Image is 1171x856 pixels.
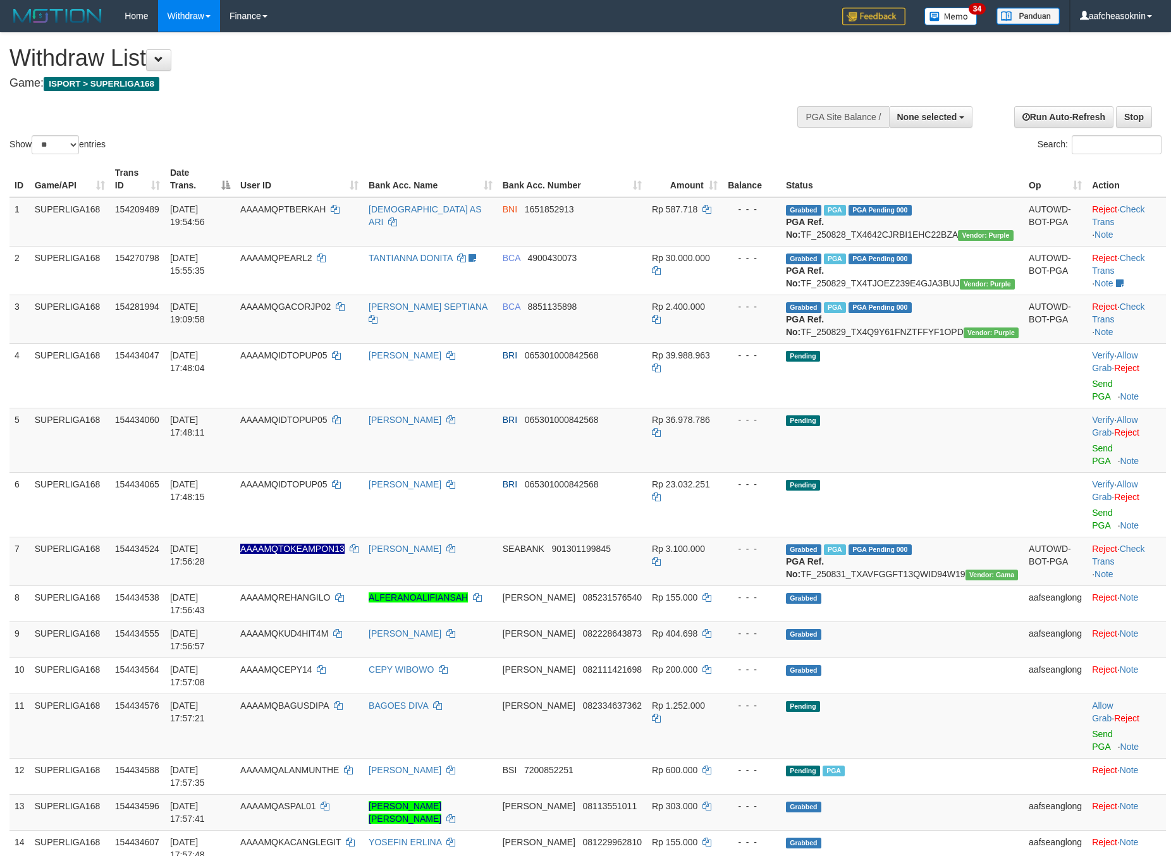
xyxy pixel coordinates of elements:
a: Reject [1114,363,1139,373]
a: Reject [1114,713,1139,723]
th: Amount: activate to sort column ascending [647,161,723,197]
a: [PERSON_NAME] [369,765,441,775]
td: · [1087,694,1166,758]
span: Grabbed [786,544,821,555]
td: 7 [9,537,30,585]
div: - - - [728,836,776,848]
span: BCA [503,302,520,312]
td: 11 [9,694,30,758]
span: Grabbed [786,302,821,313]
span: AAAAMQIDTOPUP05 [240,350,327,360]
td: TF_250831_TXAVFGGFT13QWID94W19 [781,537,1024,585]
td: · · [1087,246,1166,295]
span: 154434555 [115,628,159,639]
td: SUPERLIGA168 [30,794,110,830]
label: Search: [1038,135,1162,154]
a: Reject [1092,204,1117,214]
span: Grabbed [786,205,821,216]
span: Copy 082228643873 to clipboard [583,628,642,639]
a: Note [1120,592,1139,602]
button: None selected [889,106,973,128]
a: Allow Grab [1092,479,1137,502]
span: AAAAMQCEPY14 [240,664,312,675]
a: Reject [1092,253,1117,263]
div: - - - [728,542,776,555]
span: 154434047 [115,350,159,360]
a: Note [1094,229,1113,240]
span: AAAAMQALANMUNTHE [240,765,339,775]
td: SUPERLIGA168 [30,621,110,657]
span: BRI [503,479,517,489]
span: Grabbed [786,838,821,848]
span: Copy 7200852251 to clipboard [524,765,573,775]
a: Run Auto-Refresh [1014,106,1113,128]
div: - - - [728,349,776,362]
td: SUPERLIGA168 [30,472,110,537]
td: 4 [9,343,30,408]
span: Rp 39.988.963 [652,350,710,360]
a: Reject [1092,628,1117,639]
div: - - - [728,478,776,491]
span: Rp 1.252.000 [652,700,705,711]
span: Copy 085231576540 to clipboard [583,592,642,602]
span: Grabbed [786,665,821,676]
td: 2 [9,246,30,295]
td: · [1087,758,1166,794]
div: - - - [728,591,776,604]
a: Reject [1092,664,1117,675]
span: · [1092,700,1114,723]
a: Note [1120,801,1139,811]
div: - - - [728,800,776,812]
div: - - - [728,764,776,776]
a: YOSEFIN ERLINA [369,837,441,847]
a: Note [1120,628,1139,639]
span: Copy 08113551011 to clipboard [583,801,637,811]
span: AAAAMQPTBERKAH [240,204,326,214]
a: [PERSON_NAME] [PERSON_NAME] [369,801,441,824]
a: Note [1094,569,1113,579]
th: User ID: activate to sort column ascending [235,161,364,197]
a: [PERSON_NAME] [369,415,441,425]
span: Rp 303.000 [652,801,697,811]
a: Verify [1092,350,1114,360]
td: · · [1087,343,1166,408]
span: BRI [503,415,517,425]
span: Rp 155.000 [652,837,697,847]
td: 3 [9,295,30,343]
td: · · [1087,537,1166,585]
div: - - - [728,627,776,640]
img: Feedback.jpg [842,8,905,25]
a: Note [1094,327,1113,337]
a: TANTIANNA DONITA [369,253,453,263]
span: [DATE] 17:48:15 [170,479,205,502]
a: Note [1120,742,1139,752]
span: Copy 901301199845 to clipboard [552,544,611,554]
span: 154434060 [115,415,159,425]
td: · · [1087,197,1166,247]
span: Pending [786,480,820,491]
span: 154209489 [115,204,159,214]
span: Marked by aafsoumeymey [823,766,845,776]
a: Note [1120,664,1139,675]
td: SUPERLIGA168 [30,657,110,694]
a: Check Trans [1092,302,1144,324]
a: [PERSON_NAME] SEPTIANA [369,302,487,312]
span: None selected [897,112,957,122]
span: Marked by aafchhiseyha [824,205,846,216]
a: Note [1120,837,1139,847]
td: 12 [9,758,30,794]
div: - - - [728,252,776,264]
span: AAAAMQBAGUSDIPA [240,700,329,711]
a: Send PGA [1092,379,1113,401]
a: Send PGA [1092,729,1113,752]
span: Rp 3.100.000 [652,544,705,554]
td: AUTOWD-BOT-PGA [1024,246,1087,295]
span: · [1092,479,1137,502]
label: Show entries [9,135,106,154]
td: · [1087,657,1166,694]
span: Vendor URL: https://trx4.1velocity.biz [964,327,1019,338]
span: Copy 8851135898 to clipboard [527,302,577,312]
div: - - - [728,699,776,712]
b: PGA Ref. No: [786,314,824,337]
span: [PERSON_NAME] [503,664,575,675]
